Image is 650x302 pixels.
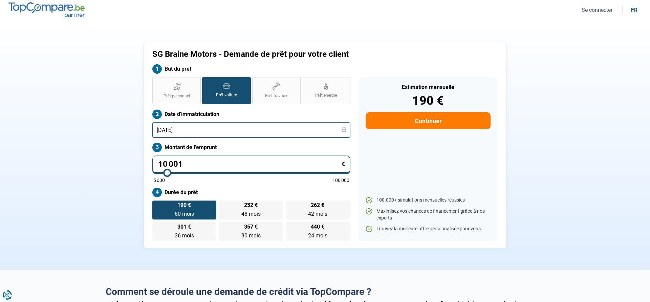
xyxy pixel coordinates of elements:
span: € [342,161,345,167]
img: TopCompare.be [8,2,85,18]
h1: SG Braine Motors - Demande de prêt pour votre client [152,49,409,59]
span: 100 000 [332,178,349,183]
div: Estimation mensuelle [366,85,491,90]
button: Continuer [366,112,491,129]
div: 190 € [366,95,491,107]
span: 42 mois [308,211,327,217]
span: 60 mois [175,211,194,217]
label: Date d'immatriculation [152,110,350,119]
input: jj/mm/aaaa [152,122,350,138]
li: 100.000+ simulations mensuelles réussies [366,197,491,204]
span: 262 € [311,203,324,208]
h2: Comment se déroule une demande de crédit via TopCompare ? [106,286,544,298]
label: Durée du prêt [152,188,350,197]
span: 440 € [311,224,324,230]
span: 30 mois [241,232,261,239]
li: Trouvez la meilleure offre personnalisée pour vous [366,226,491,232]
label: But du prêt [152,64,350,74]
span: 190 € [177,203,191,208]
span: 232 € [244,203,258,208]
span: 36 mois [175,232,194,239]
li: Maximisez vos chances de financement grâce à nos experts [366,208,491,221]
span: Prêt personnel [164,93,190,99]
span: 357 € [244,224,258,230]
span: 5 000 [153,178,165,183]
label: Montant de l'emprunt [152,143,350,152]
span: Prêt énergie [315,93,337,98]
div: fr [631,7,637,13]
span: 301 € [177,224,191,230]
span: Prêt travaux [265,93,287,99]
button: Se connecter [580,6,614,14]
span: Prêt voiture [216,92,237,98]
span: 48 mois [241,211,261,217]
span: 24 mois [308,232,327,239]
